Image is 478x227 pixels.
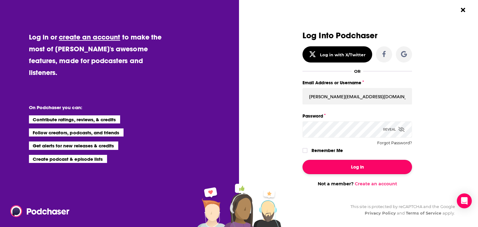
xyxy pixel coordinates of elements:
[302,160,412,174] button: Log In
[377,141,412,145] button: Forgot Password?
[302,181,412,187] div: Not a member?
[457,193,472,208] div: Open Intercom Messenger
[302,31,412,40] h3: Log Into Podchaser
[320,52,366,57] div: Log in with X/Twitter
[406,211,442,215] a: Terms of Service
[302,46,372,63] button: Log in with X/Twitter
[383,121,405,138] div: Reveal
[29,141,118,150] li: Get alerts for new releases & credits
[365,211,396,215] a: Privacy Policy
[354,69,361,74] div: OR
[29,128,124,137] li: Follow creators, podcasts, and friends
[10,205,70,217] img: Podchaser - Follow, Share and Rate Podcasts
[59,33,120,41] a: create an account
[29,155,107,163] li: Create podcast & episode lists
[10,205,65,217] a: Podchaser - Follow, Share and Rate Podcasts
[29,115,120,123] li: Contribute ratings, reviews, & credits
[312,146,343,155] label: Remember Me
[457,4,469,16] button: Close Button
[302,112,412,120] label: Password
[302,88,412,105] input: Email Address or Username
[345,203,455,216] div: This site is protected by reCAPTCHA and the Google and apply.
[29,104,153,110] li: On Podchaser you can:
[302,79,412,87] label: Email Address or Username
[355,181,397,187] a: Create an account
